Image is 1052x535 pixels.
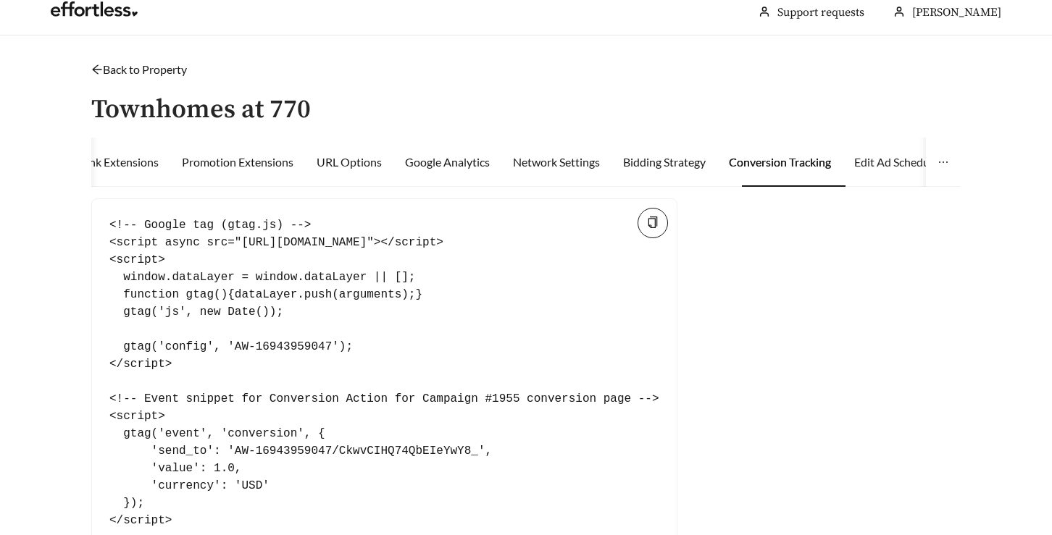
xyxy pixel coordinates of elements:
[623,153,706,171] div: Bidding Strategy
[405,153,490,171] div: Google Analytics
[64,153,159,171] div: Sitelink Extensions
[854,153,938,171] div: Edit Ad Schedule
[938,156,949,168] span: ellipsis
[513,153,600,171] div: Network Settings
[182,153,293,171] div: Promotion Extensions
[317,153,382,171] div: URL Options
[91,62,187,76] a: arrow-leftBack to Property
[647,216,659,230] span: copy
[638,208,668,238] button: copy
[91,64,103,75] span: arrow-left
[729,153,831,171] div: Conversion Tracking
[926,138,961,187] button: ellipsis
[91,96,311,125] h3: Townhomes at 770
[109,216,659,529] pre: <!-- Google tag (gtag.js) --> <script async src="[URL][DOMAIN_NAME]"></script> <script> window.da...
[912,5,1001,20] span: [PERSON_NAME]
[777,5,864,20] a: Support requests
